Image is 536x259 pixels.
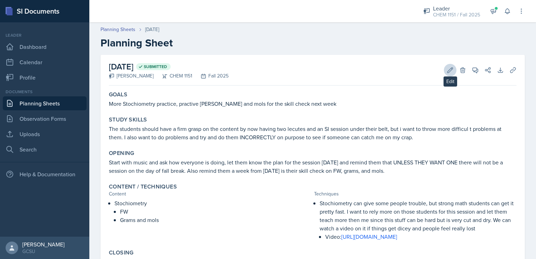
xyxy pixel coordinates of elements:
div: CHEM 1151 / Fall 2025 [433,11,480,18]
div: Content [109,190,311,198]
a: Search [3,142,87,156]
p: Stochiometry can give some people trouble, but strong math students can get it pretty fast. I wan... [320,199,516,232]
a: Observation Forms [3,112,87,126]
div: Fall 2025 [192,72,229,80]
div: Help & Documentation [3,167,87,181]
span: Submitted [144,64,167,69]
a: Profile [3,71,87,84]
a: Uploads [3,127,87,141]
label: Content / Techniques [109,183,177,190]
div: [DATE] [145,26,159,33]
div: Techniques [314,190,516,198]
p: Grams and mols [120,216,311,224]
div: GCSU [22,248,65,255]
a: Calendar [3,55,87,69]
p: Stochiometry [114,199,311,207]
div: Leader [3,32,87,38]
a: [URL][DOMAIN_NAME] [341,233,397,240]
label: Opening [109,150,134,157]
a: Planning Sheets [3,96,87,110]
h2: Planning Sheet [100,37,525,49]
p: Video: [325,232,516,241]
p: More Stochiometry practice, practive [PERSON_NAME] and mols for the skill check next week [109,99,516,108]
label: Goals [109,91,127,98]
button: Edit [444,64,456,76]
a: Dashboard [3,40,87,54]
p: Start with music and ask how everyone is doing, let them know the plan for the session [DATE] and... [109,158,516,175]
div: [PERSON_NAME] [22,241,65,248]
div: CHEM 1151 [154,72,192,80]
label: Study Skills [109,116,147,123]
p: The students should have a firm grasp on the content by now having two lecutes and an SI session ... [109,125,516,141]
h2: [DATE] [109,60,229,73]
p: FW [120,207,311,216]
label: Closing [109,249,134,256]
div: [PERSON_NAME] [109,72,154,80]
div: Leader [433,4,480,13]
a: Planning Sheets [100,26,135,33]
div: Documents [3,89,87,95]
